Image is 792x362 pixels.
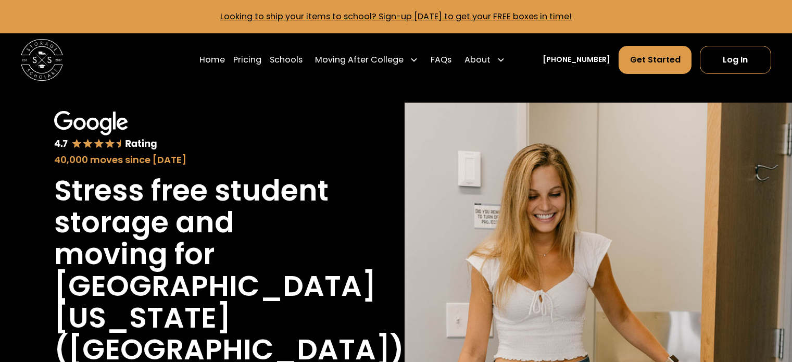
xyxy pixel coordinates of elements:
div: Moving After College [315,54,404,66]
div: About [460,45,509,74]
a: Pricing [233,45,261,74]
a: FAQs [431,45,451,74]
a: Schools [270,45,303,74]
img: Google 4.7 star rating [54,111,157,151]
a: home [21,39,63,81]
a: Looking to ship your items to school? Sign-up [DATE] to get your FREE boxes in time! [220,10,572,22]
div: 40,000 moves since [DATE] [54,153,333,167]
h1: Stress free student storage and moving for [54,175,333,270]
img: Storage Scholars main logo [21,39,63,81]
a: [PHONE_NUMBER] [543,54,610,65]
div: Moving After College [311,45,422,74]
a: Home [199,45,225,74]
a: Get Started [619,46,691,74]
a: Log In [700,46,771,74]
div: About [464,54,491,66]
